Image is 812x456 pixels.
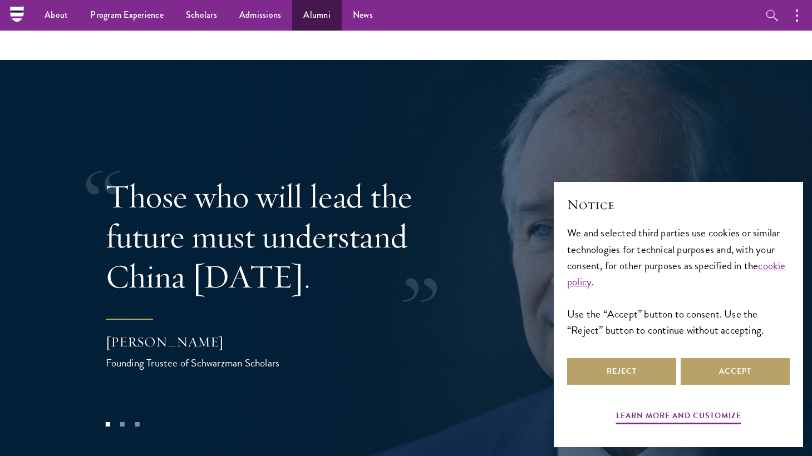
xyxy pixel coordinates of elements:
[616,409,741,426] button: Learn more and customize
[106,176,467,296] p: Those who will lead the future must understand China [DATE].
[567,195,790,214] h2: Notice
[567,257,786,290] a: cookie policy
[567,225,790,338] div: We and selected third parties use cookies or similar technologies for technical purposes and, wit...
[106,355,328,371] div: Founding Trustee of Schwarzman Scholars
[681,358,790,385] button: Accept
[106,333,328,351] div: [PERSON_NAME]
[130,417,144,432] button: 3 of 3
[115,417,130,432] button: 2 of 3
[100,417,115,432] button: 1 of 3
[567,358,676,385] button: Reject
